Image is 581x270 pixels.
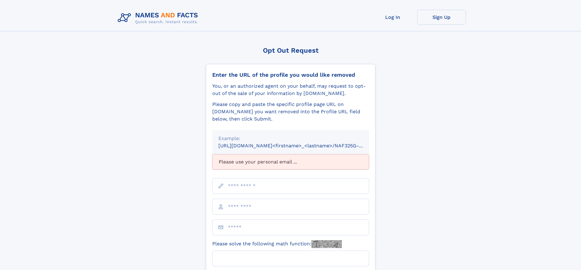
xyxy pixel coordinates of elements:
div: You, or an authorized agent on your behalf, may request to opt-out of the sale of your informatio... [212,82,369,97]
a: Log In [368,10,417,25]
img: Logo Names and Facts [115,10,203,26]
div: Please use your personal email ... [212,154,369,170]
div: Opt Out Request [206,47,375,54]
small: [URL][DOMAIN_NAME]<firstname>_<lastname>/NAF325G-xxxxxxxx [218,143,381,149]
a: Sign Up [417,10,466,25]
div: Please copy and paste the specific profile page URL on [DOMAIN_NAME] you want removed into the Pr... [212,101,369,123]
label: Please solve the following math function: [212,240,342,248]
div: Example: [218,135,363,142]
div: Enter the URL of the profile you would like removed [212,72,369,78]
